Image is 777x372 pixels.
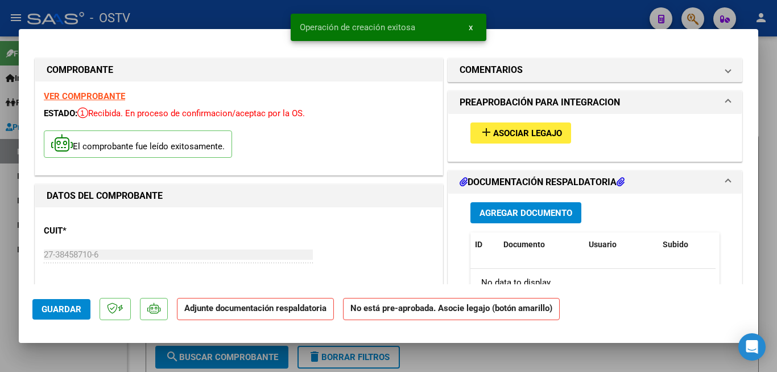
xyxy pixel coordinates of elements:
button: Guardar [32,299,90,320]
h1: DOCUMENTACIÓN RESPALDATORIA [460,175,625,189]
span: Documento [503,240,545,249]
p: El comprobante fue leído exitosamente. [44,130,232,158]
h1: COMENTARIOS [460,63,523,77]
button: Agregar Documento [470,202,581,223]
datatable-header-cell: Subido [658,232,715,257]
datatable-header-cell: Acción [715,232,772,257]
a: VER COMPROBANTE [44,91,125,101]
mat-expansion-panel-header: DOCUMENTACIÓN RESPALDATORIA [448,171,742,194]
span: Subido [663,240,688,249]
div: No data to display [470,269,716,297]
strong: No está pre-aprobada. Asocie legajo (botón amarillo) [343,298,560,320]
strong: DATOS DEL COMPROBANTE [47,190,163,201]
span: ID [475,240,482,249]
div: PREAPROBACIÓN PARA INTEGRACION [448,114,742,161]
span: Operación de creación exitosa [300,22,415,33]
mat-expansion-panel-header: COMENTARIOS [448,59,742,81]
strong: Adjunte documentación respaldatoria [184,303,326,313]
div: Open Intercom Messenger [738,333,766,361]
datatable-header-cell: Usuario [584,232,658,257]
h1: PREAPROBACIÓN PARA INTEGRACION [460,96,620,109]
span: Recibida. En proceso de confirmacion/aceptac por la OS. [77,108,305,118]
strong: COMPROBANTE [47,64,113,75]
span: Agregar Documento [480,208,572,218]
span: Guardar [42,304,81,314]
mat-expansion-panel-header: PREAPROBACIÓN PARA INTEGRACION [448,91,742,114]
span: ESTADO: [44,108,77,118]
datatable-header-cell: Documento [499,232,584,257]
button: x [460,17,482,38]
mat-icon: add [480,125,493,139]
span: ANALISIS PRESTADOR [44,283,130,293]
span: Asociar Legajo [493,128,562,138]
p: CUIT [44,224,161,238]
span: x [469,22,473,32]
button: Asociar Legajo [470,122,571,144]
datatable-header-cell: ID [470,232,499,257]
span: Usuario [589,240,617,249]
